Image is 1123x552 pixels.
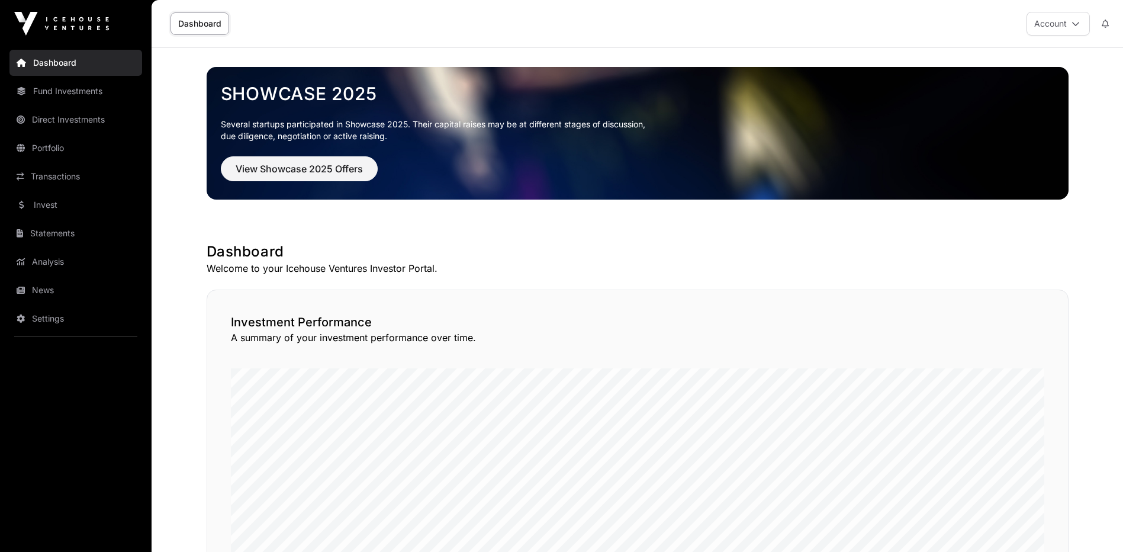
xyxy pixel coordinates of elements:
a: Direct Investments [9,107,142,133]
a: View Showcase 2025 Offers [221,168,378,180]
a: Transactions [9,163,142,190]
button: View Showcase 2025 Offers [221,156,378,181]
a: News [9,277,142,303]
h2: Investment Performance [231,314,1044,330]
a: Fund Investments [9,78,142,104]
button: Account [1027,12,1090,36]
h1: Dashboard [207,242,1069,261]
a: Invest [9,192,142,218]
img: Showcase 2025 [207,67,1069,200]
a: Dashboard [170,12,229,35]
p: A summary of your investment performance over time. [231,330,1044,345]
a: Showcase 2025 [221,83,1054,104]
img: Icehouse Ventures Logo [14,12,109,36]
a: Analysis [9,249,142,275]
p: Several startups participated in Showcase 2025. Their capital raises may be at different stages o... [221,118,1054,142]
a: Dashboard [9,50,142,76]
a: Settings [9,306,142,332]
a: Statements [9,220,142,246]
p: Welcome to your Icehouse Ventures Investor Portal. [207,261,1069,275]
a: Portfolio [9,135,142,161]
span: View Showcase 2025 Offers [236,162,363,176]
